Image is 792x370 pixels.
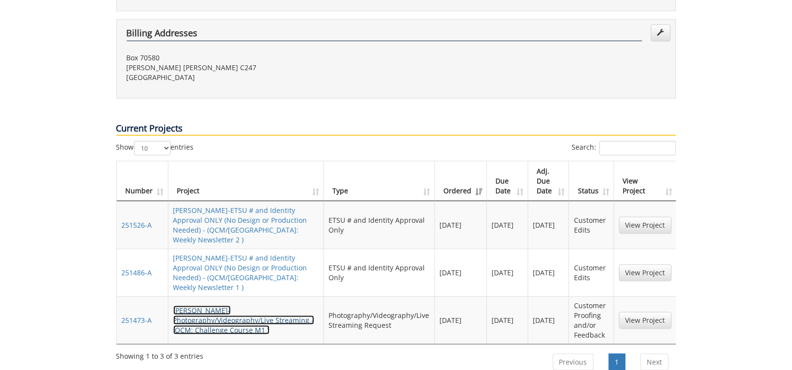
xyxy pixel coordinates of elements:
p: [PERSON_NAME] [PERSON_NAME] C247 [127,63,389,73]
a: [PERSON_NAME]-ETSU # and Identity Approval ONLY (No Design or Production Needed) - (QCM/[GEOGRAPH... [173,253,307,292]
a: 251486-A [122,268,152,277]
p: Box 70580 [127,53,389,63]
select: Showentries [134,141,171,156]
th: Project: activate to sort column ascending [168,161,324,201]
a: Edit Addresses [651,25,671,41]
td: [DATE] [435,201,487,249]
a: 251526-A [122,220,152,230]
a: [PERSON_NAME]-ETSU # and Identity Approval ONLY (No Design or Production Needed) - (QCM/[GEOGRAPH... [173,206,307,244]
label: Search: [572,141,676,156]
td: Customer Edits [569,249,614,296]
th: Ordered: activate to sort column ascending [435,161,487,201]
td: [DATE] [487,249,528,296]
td: [DATE] [435,249,487,296]
div: Showing 1 to 3 of 3 entries [116,347,204,361]
td: Customer Edits [569,201,614,249]
td: ETSU # and Identity Approval Only [324,249,435,296]
h4: Billing Addresses [127,28,642,41]
p: Current Projects [116,122,676,136]
th: View Project: activate to sort column ascending [614,161,677,201]
a: View Project [619,217,672,234]
th: Status: activate to sort column ascending [569,161,614,201]
td: Customer Proofing and/or Feedback [569,296,614,344]
td: [DATE] [528,249,570,296]
p: [GEOGRAPHIC_DATA] [127,73,389,82]
a: 251473-A [122,316,152,325]
td: [DATE] [487,296,528,344]
th: Adj. Due Date: activate to sort column ascending [528,161,570,201]
td: [DATE] [487,201,528,249]
input: Search: [600,141,676,156]
a: View Project [619,312,672,329]
label: Show entries [116,141,194,156]
th: Type: activate to sort column ascending [324,161,435,201]
td: ETSU # and Identity Approval Only [324,201,435,249]
a: [PERSON_NAME]-Photography/Videography/Live Streaming - (QCM: Challenge Course M1 ) [173,306,314,335]
th: Number: activate to sort column ascending [117,161,168,201]
th: Due Date: activate to sort column ascending [487,161,528,201]
a: View Project [619,264,672,281]
td: [DATE] [528,296,570,344]
td: [DATE] [435,296,487,344]
td: [DATE] [528,201,570,249]
td: Photography/Videography/Live Streaming Request [324,296,435,344]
